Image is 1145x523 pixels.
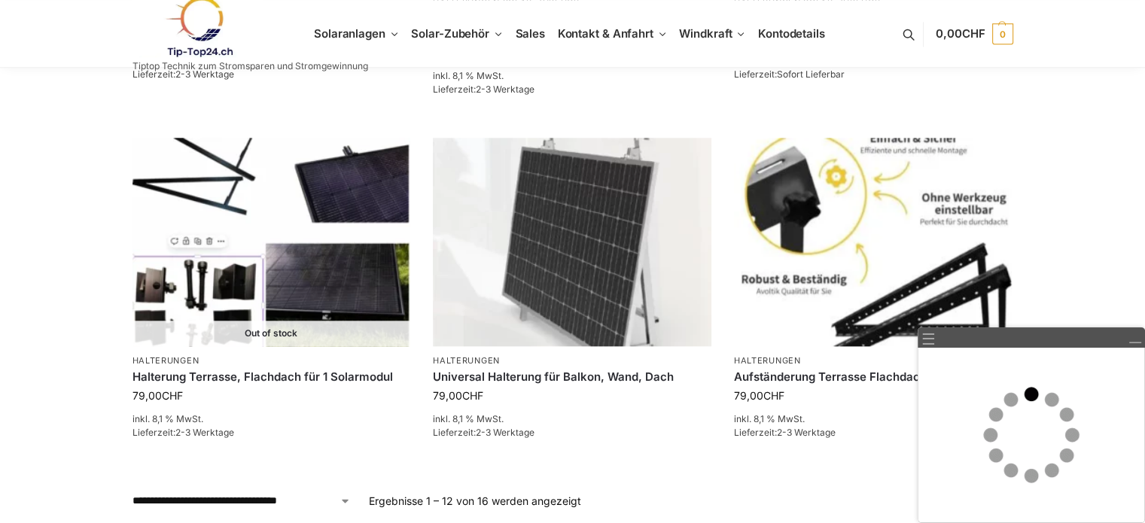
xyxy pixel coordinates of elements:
[411,26,489,41] span: Solar-Zubehör
[936,26,985,41] span: 0,00
[132,427,234,438] span: Lieferzeit:
[132,493,351,509] select: Shop-Reihenfolge
[476,84,534,95] span: 2-3 Werktage
[763,389,784,402] span: CHF
[679,26,732,41] span: Windkraft
[314,26,385,41] span: Solaranlagen
[734,355,801,366] a: Halterungen
[734,389,784,402] bdi: 79,00
[369,493,581,509] p: Ergebnisse 1 – 12 von 16 werden angezeigt
[1128,331,1141,345] a: Minimieren/Wiederherstellen
[132,369,411,385] a: Halterung Terrasse, Flachdach für 1 Solarmodul
[433,355,500,366] a: Halterungen
[132,355,199,366] a: Halterungen
[433,84,534,95] span: Lieferzeit:
[132,138,411,346] a: Out of stockHalterung Terrasse, Flachdach für 1 Solarmodul
[558,26,653,41] span: Kontakt & Anfahrt
[476,427,534,438] span: 2-3 Werktage
[132,68,234,80] span: Lieferzeit:
[175,427,234,438] span: 2-3 Werktage
[734,369,1013,385] a: Aufständerung Terrasse Flachdach Schwarz
[962,26,985,41] span: CHF
[132,62,368,71] p: Tiptop Technik zum Stromsparen und Stromgewinnung
[433,412,711,426] p: inkl. 8,1 % MwSt.
[734,68,845,80] span: Lieferzeit:
[734,412,1013,426] p: inkl. 8,1 % MwSt.
[758,26,825,41] span: Kontodetails
[132,389,183,402] bdi: 79,00
[433,389,483,402] bdi: 79,00
[433,427,534,438] span: Lieferzeit:
[162,389,183,402] span: CHF
[936,11,1013,56] a: 0,00CHF 0
[462,389,483,402] span: CHF
[132,138,411,346] img: Halterung Terrasse, Flachdach für 1 Solarmodul
[734,427,836,438] span: Lieferzeit:
[918,348,1144,522] iframe: Live Hilfe
[433,69,711,83] p: inkl. 8,1 % MwSt.
[433,369,711,385] a: Universal Halterung für Balkon, Wand, Dach
[992,23,1013,44] span: 0
[175,68,234,80] span: 2-3 Werktage
[921,331,936,347] a: ☰
[132,412,411,426] p: inkl. 8,1 % MwSt.
[777,68,845,80] span: Sofort Lieferbar
[433,138,711,346] img: Befestigung Solarpaneele
[516,26,546,41] span: Sales
[777,427,836,438] span: 2-3 Werktage
[734,138,1013,346] img: Aufständerung Terrasse Flachdach Schwarz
